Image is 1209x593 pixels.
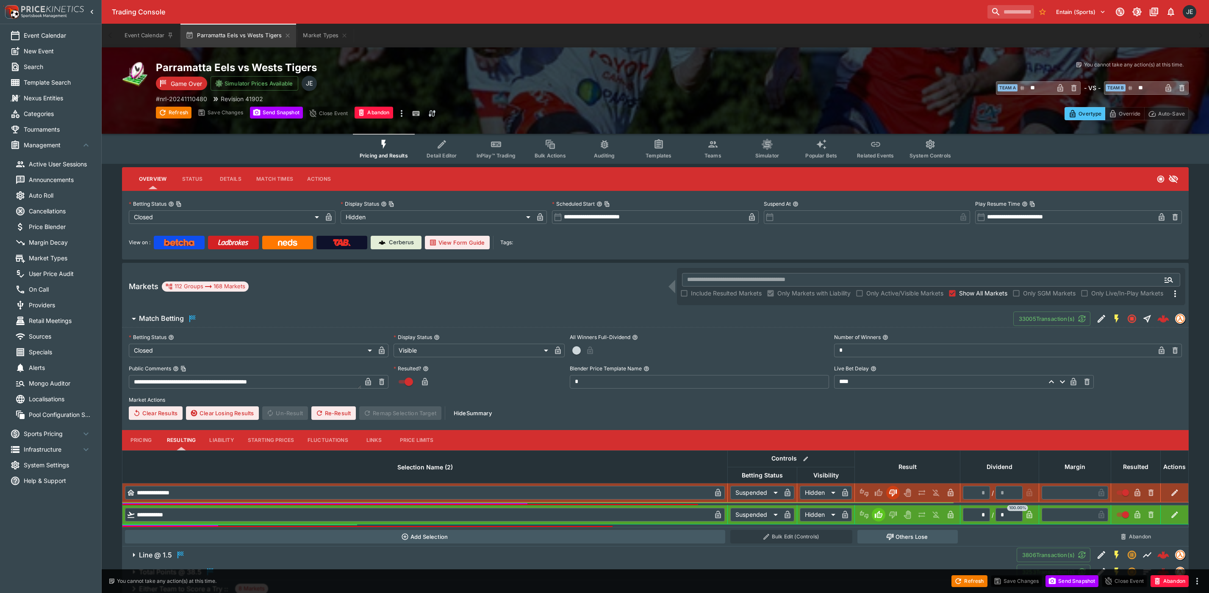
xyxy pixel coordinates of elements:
[129,236,150,249] label: View on :
[425,236,490,249] button: View Form Guide
[1140,564,1155,579] button: Totals
[1094,564,1109,579] button: Edit Detail
[301,430,355,450] button: Fluctuations
[1176,314,1185,323] img: tradingmodel
[1084,61,1184,69] p: You cannot take any action(s) at this time.
[371,236,421,249] a: Cerberus
[112,8,984,17] div: Trading Console
[176,201,182,207] button: Copy To Clipboard
[535,152,566,159] span: Bulk Actions
[1129,4,1145,19] button: Toggle light/dark mode
[1157,313,1169,325] img: logo-cerberus--red.svg
[1175,550,1185,560] div: tradingmodel
[381,201,387,207] button: Display StatusCopy To Clipboard
[164,239,194,246] img: Betcha
[1158,109,1185,118] p: Auto-Save
[992,488,994,497] div: /
[632,334,638,340] button: All Winners Full-Dividend
[570,334,630,341] p: All Winners Full-Dividend
[1007,505,1028,511] span: 100.00%
[886,508,900,521] button: Lose
[24,47,91,55] span: New Event
[168,334,174,340] button: Betting Status
[1161,450,1189,483] th: Actions
[24,461,91,469] span: System Settings
[800,508,838,521] div: Hidden
[29,332,91,341] span: Sources
[129,200,166,207] p: Betting Status
[29,285,91,294] span: On Call
[1105,107,1144,120] button: Override
[180,366,186,372] button: Copy To Clipboard
[21,6,84,12] img: PriceKinetics
[1176,550,1185,560] img: tradingmodel
[221,94,263,103] p: Revision 41902
[929,508,943,521] button: Eliminated In Play
[29,394,91,403] span: Localisations
[397,107,407,120] button: more
[298,24,353,47] button: Market Types
[300,169,338,189] button: Actions
[1163,4,1178,19] button: Notifications
[1155,310,1172,327] a: c479ec22-784d-4de4-a403-062996b505e2
[800,453,811,464] button: Bulk edit
[1170,289,1180,299] svg: More
[1111,450,1161,483] th: Resulted
[1183,5,1196,19] div: James Edlin
[423,366,429,372] button: Resulted?
[959,289,1007,298] span: Show All Markets
[805,152,837,159] span: Popular Bets
[165,281,245,292] div: 112 Groups 168 Markets
[393,430,441,450] button: Price Limits
[360,152,408,159] span: Pricing and Results
[129,281,158,291] h5: Markets
[975,200,1020,207] p: Play Resume Time
[1157,313,1169,325] div: c479ec22-784d-4de4-a403-062996b505e2
[730,530,852,543] button: Bulk Edit (Controls)
[353,134,958,164] div: Event type filters
[355,107,393,119] button: Abandon
[218,239,249,246] img: Ladbrokes
[987,5,1034,19] input: search
[872,486,885,499] button: Win
[394,334,432,341] p: Display Status
[341,210,534,224] div: Hidden
[119,24,179,47] button: Event Calendar
[929,486,943,499] button: Eliminated In Play
[886,486,900,499] button: Lose
[156,107,191,119] button: Refresh
[355,108,393,116] span: Mark an event as closed and abandoned.
[871,366,876,372] button: Live Bet Delay
[1022,201,1028,207] button: Play Resume TimeCopy To Clipboard
[804,470,848,480] span: Visibility
[594,152,615,159] span: Auditing
[857,508,871,521] button: Not Set
[1036,5,1049,19] button: No Bookmarks
[552,200,595,207] p: Scheduled Start
[1127,550,1137,560] svg: Suspended
[732,470,792,480] span: Betting Status
[1045,575,1098,587] button: Send Snapshot
[872,508,885,521] button: Win
[241,430,301,450] button: Starting Prices
[29,363,91,372] span: Alerts
[596,201,602,207] button: Scheduled StartCopy To Clipboard
[24,31,91,40] span: Event Calendar
[704,152,721,159] span: Teams
[122,546,1017,563] button: Line @ 1.5
[755,152,779,159] span: Simulator
[262,406,308,420] span: Un-Result
[156,94,207,103] p: Copy To Clipboard
[901,508,914,521] button: Void
[132,169,173,189] button: Overview
[857,152,894,159] span: Related Events
[171,79,202,88] p: Game Over
[604,201,610,207] button: Copy To Clipboard
[29,238,91,247] span: Margin Decay
[1109,564,1124,579] button: SGM Enabled
[125,530,725,543] button: Add Selection
[1161,272,1176,287] button: Open
[29,410,91,419] span: Pool Configuration Sets
[139,551,172,560] h6: Line @ 1.5
[857,486,871,499] button: Not Set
